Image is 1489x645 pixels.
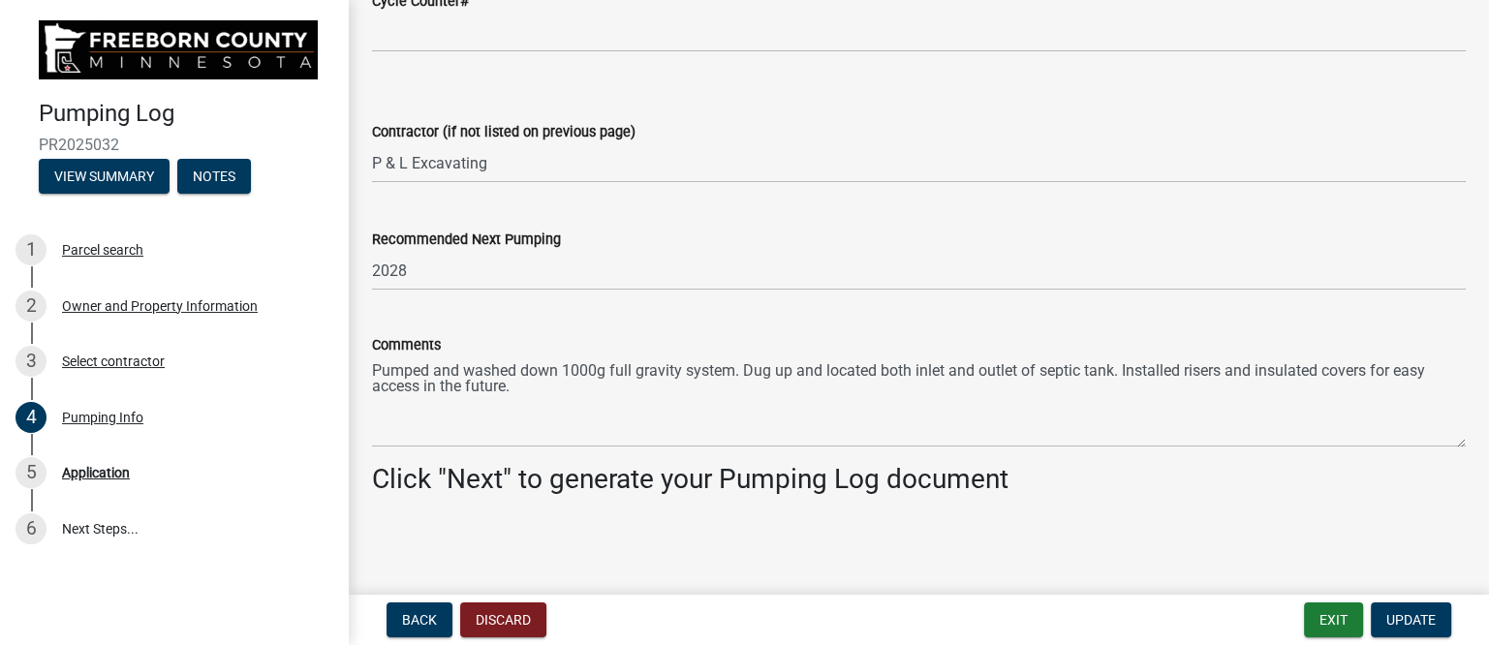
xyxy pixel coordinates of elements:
[372,339,441,353] label: Comments
[402,612,437,628] span: Back
[460,602,546,637] button: Discard
[62,354,165,368] div: Select contractor
[177,169,251,185] wm-modal-confirm: Notes
[372,463,1466,496] h3: Click "Next" to generate your Pumping Log document
[39,20,318,79] img: Freeborn County, Minnesota
[62,411,143,424] div: Pumping Info
[1304,602,1363,637] button: Exit
[39,169,170,185] wm-modal-confirm: Summary
[177,159,251,194] button: Notes
[16,346,47,377] div: 3
[16,402,47,433] div: 4
[1386,612,1436,628] span: Update
[16,234,47,265] div: 1
[372,126,636,139] label: Contractor (if not listed on previous page)
[16,291,47,322] div: 2
[39,100,333,128] h4: Pumping Log
[39,159,170,194] button: View Summary
[62,243,143,257] div: Parcel search
[39,136,310,154] span: PR2025032
[387,602,452,637] button: Back
[62,299,258,313] div: Owner and Property Information
[16,457,47,488] div: 5
[1371,602,1451,637] button: Update
[16,513,47,544] div: 6
[62,466,130,479] div: Application
[372,233,561,247] label: Recommended Next Pumping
